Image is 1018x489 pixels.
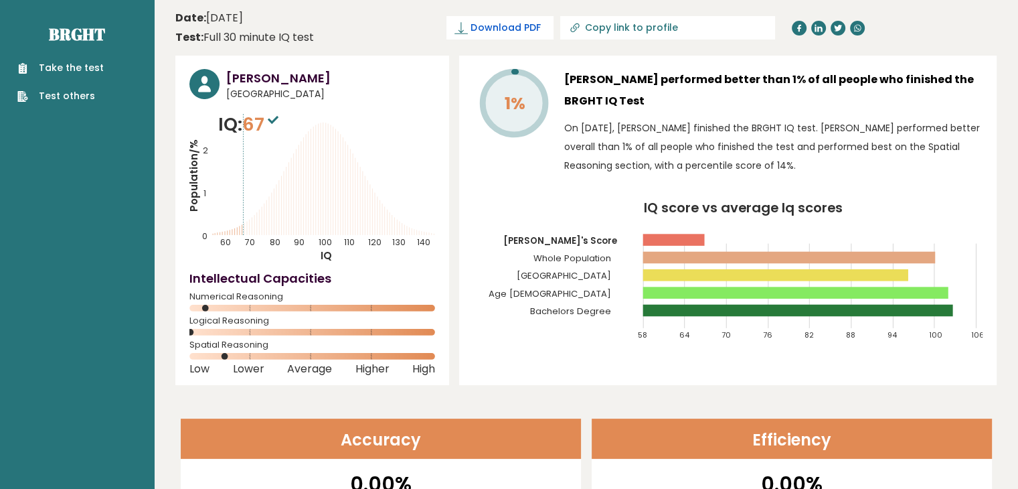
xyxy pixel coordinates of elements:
[245,236,255,248] tspan: 70
[564,119,983,175] p: On [DATE], [PERSON_NAME] finished the BRGHT IQ test. [PERSON_NAME] performed better overall than ...
[344,236,355,248] tspan: 110
[202,230,207,242] tspan: 0
[203,145,208,156] tspan: 2
[355,366,390,372] span: Higher
[175,29,203,45] b: Test:
[321,249,332,263] tspan: IQ
[887,330,898,340] tspan: 94
[446,16,554,40] a: Download PDF
[412,366,435,372] span: High
[175,29,314,46] div: Full 30 minute IQ test
[644,198,843,217] tspan: IQ score vs average Iq scores
[503,234,617,247] tspan: [PERSON_NAME]'s Score
[175,10,243,26] time: [DATE]
[638,330,647,340] tspan: 58
[187,139,201,212] tspan: Population/%
[181,419,581,459] header: Accuracy
[189,366,209,372] span: Low
[226,69,435,87] h3: [PERSON_NAME]
[517,269,611,282] tspan: [GEOGRAPHIC_DATA]
[221,236,232,248] tspan: 60
[270,236,280,248] tspan: 80
[218,111,282,138] p: IQ:
[846,330,855,340] tspan: 88
[226,87,435,101] span: [GEOGRAPHIC_DATA]
[189,269,435,287] h4: Intellectual Capacities
[679,330,690,340] tspan: 64
[530,305,611,318] tspan: Bachelors Degree
[417,236,430,248] tspan: 140
[189,342,435,348] span: Spatial Reasoning
[203,188,206,199] tspan: 1
[17,61,104,75] a: Take the test
[804,330,814,340] tspan: 82
[489,287,611,300] tspan: Age [DEMOGRAPHIC_DATA]
[189,294,435,299] span: Numerical Reasoning
[722,330,731,340] tspan: 70
[17,89,104,103] a: Test others
[368,236,381,248] tspan: 120
[233,366,264,372] span: Lower
[294,236,305,248] tspan: 90
[505,92,525,115] tspan: 1%
[49,23,105,45] a: Brght
[175,10,206,25] b: Date:
[287,366,332,372] span: Average
[319,236,332,248] tspan: 100
[392,236,406,248] tspan: 130
[471,21,540,35] span: Download PDF
[763,330,772,340] tspan: 76
[189,318,435,324] span: Logical Reasoning
[242,112,282,137] span: 67
[971,330,985,340] tspan: 106
[592,419,992,459] header: Efficiency
[564,69,983,112] h3: [PERSON_NAME] performed better than 1% of all people who finished the BRGHT IQ Test
[930,330,943,340] tspan: 100
[533,252,611,265] tspan: Whole Population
